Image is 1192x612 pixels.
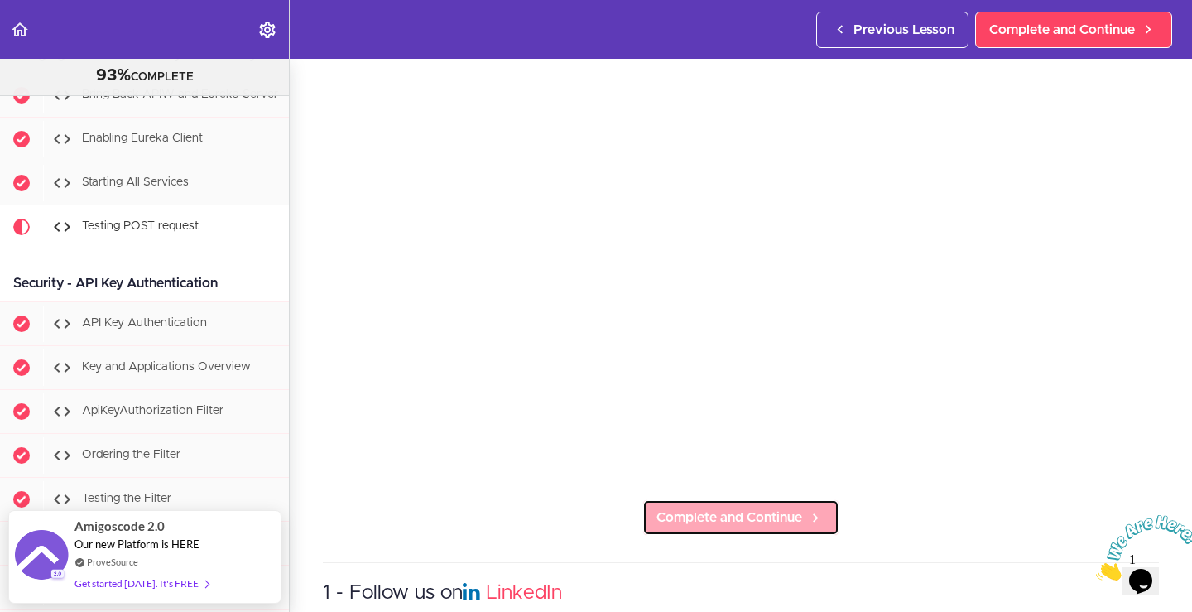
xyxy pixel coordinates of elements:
[82,133,203,144] span: Enabling Eureka Client
[82,317,207,329] span: API Key Authentication
[82,361,251,373] span: Key and Applications Overview
[853,20,954,40] span: Previous Lesson
[15,530,69,584] img: provesource social proof notification image
[96,67,131,84] span: 93%
[82,220,199,232] span: Testing POST request
[7,7,109,72] img: Chat attention grabber
[323,580,1159,607] h3: 1 - Follow us on
[74,574,209,593] div: Get started [DATE]. It's FREE
[82,176,189,188] span: Starting All Services
[7,7,13,21] span: 1
[486,583,562,603] a: LinkedIn
[816,12,968,48] a: Previous Lesson
[82,493,171,504] span: Testing the Filter
[989,20,1135,40] span: Complete and Continue
[21,65,268,87] div: COMPLETE
[74,517,165,536] span: Amigoscode 2.0
[656,508,802,528] span: Complete and Continue
[1089,508,1192,587] iframe: chat widget
[642,499,839,536] a: Complete and Continue
[87,555,138,569] a: ProveSource
[257,20,277,40] svg: Settings Menu
[74,537,199,551] span: Our new Platform is HERE
[82,449,180,460] span: Ordering the Filter
[10,20,30,40] svg: Back to course curriculum
[975,12,1172,48] a: Complete and Continue
[82,405,223,417] span: ApiKeyAuthorization Filter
